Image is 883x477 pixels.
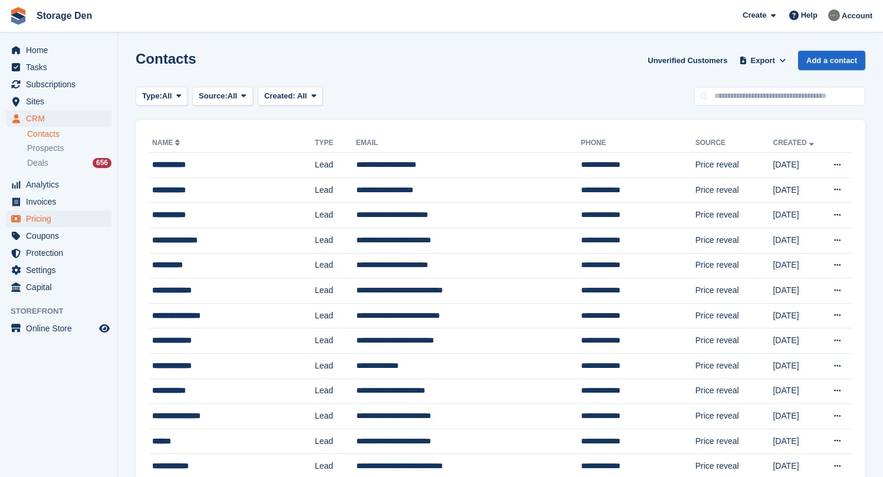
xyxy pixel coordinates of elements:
span: Source: [199,90,227,102]
a: Created [773,139,816,147]
button: Type: All [136,87,188,106]
td: Lead [315,379,356,404]
a: menu [6,320,111,337]
a: menu [6,110,111,127]
td: Price reveal [695,253,773,278]
td: Price reveal [695,203,773,228]
button: Source: All [192,87,253,106]
span: Created: [264,91,296,100]
span: CRM [26,110,97,127]
td: [DATE] [773,203,822,228]
span: Coupons [26,228,97,244]
a: Name [152,139,182,147]
button: Export [737,51,789,70]
span: Invoices [26,193,97,210]
th: Type [315,134,356,153]
a: menu [6,193,111,210]
a: Prospects [27,142,111,154]
td: [DATE] [773,404,822,429]
td: Lead [315,429,356,454]
span: All [297,91,307,100]
td: Lead [315,177,356,203]
a: Storage Den [32,6,97,25]
td: Price reveal [695,228,773,253]
span: All [162,90,172,102]
td: Price reveal [695,328,773,354]
a: Deals 656 [27,157,111,169]
span: Analytics [26,176,97,193]
td: Lead [315,353,356,379]
td: Price reveal [695,278,773,304]
td: Lead [315,153,356,178]
td: [DATE] [773,228,822,253]
td: [DATE] [773,177,822,203]
img: Brian Barbour [828,9,840,21]
td: [DATE] [773,429,822,454]
td: [DATE] [773,278,822,304]
span: Subscriptions [26,76,97,93]
span: Prospects [27,143,64,154]
td: [DATE] [773,303,822,328]
td: Lead [315,228,356,253]
td: [DATE] [773,353,822,379]
span: All [228,90,238,102]
span: Type: [142,90,162,102]
span: Account [842,10,872,22]
span: Sites [26,93,97,110]
a: menu [6,245,111,261]
span: Help [801,9,818,21]
td: [DATE] [773,153,822,178]
a: menu [6,262,111,278]
td: Lead [315,278,356,304]
a: menu [6,42,111,58]
a: menu [6,228,111,244]
td: Lead [315,328,356,354]
td: Price reveal [695,429,773,454]
td: Lead [315,203,356,228]
img: stora-icon-8386f47178a22dfd0bd8f6a31ec36ba5ce8667c1dd55bd0f319d3a0aa187defe.svg [9,7,27,25]
span: Storefront [11,305,117,317]
a: menu [6,76,111,93]
button: Created: All [258,87,323,106]
span: Pricing [26,210,97,227]
th: Phone [581,134,695,153]
span: Create [743,9,766,21]
td: Lead [315,404,356,429]
a: Add a contact [798,51,865,70]
a: menu [6,93,111,110]
a: Preview store [97,321,111,335]
th: Email [356,134,581,153]
td: Lead [315,303,356,328]
td: Lead [315,253,356,278]
span: Settings [26,262,97,278]
a: Contacts [27,129,111,140]
td: Price reveal [695,303,773,328]
th: Source [695,134,773,153]
span: Online Store [26,320,97,337]
a: Unverified Customers [643,51,732,70]
span: Tasks [26,59,97,75]
span: Protection [26,245,97,261]
td: Price reveal [695,379,773,404]
td: [DATE] [773,379,822,404]
span: Home [26,42,97,58]
td: Price reveal [695,153,773,178]
td: Price reveal [695,404,773,429]
div: 656 [93,158,111,168]
td: [DATE] [773,253,822,278]
a: menu [6,279,111,295]
span: Deals [27,157,48,169]
a: menu [6,176,111,193]
span: Export [751,55,775,67]
h1: Contacts [136,51,196,67]
a: menu [6,59,111,75]
td: [DATE] [773,328,822,354]
a: menu [6,210,111,227]
span: Capital [26,279,97,295]
td: Price reveal [695,353,773,379]
td: Price reveal [695,177,773,203]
